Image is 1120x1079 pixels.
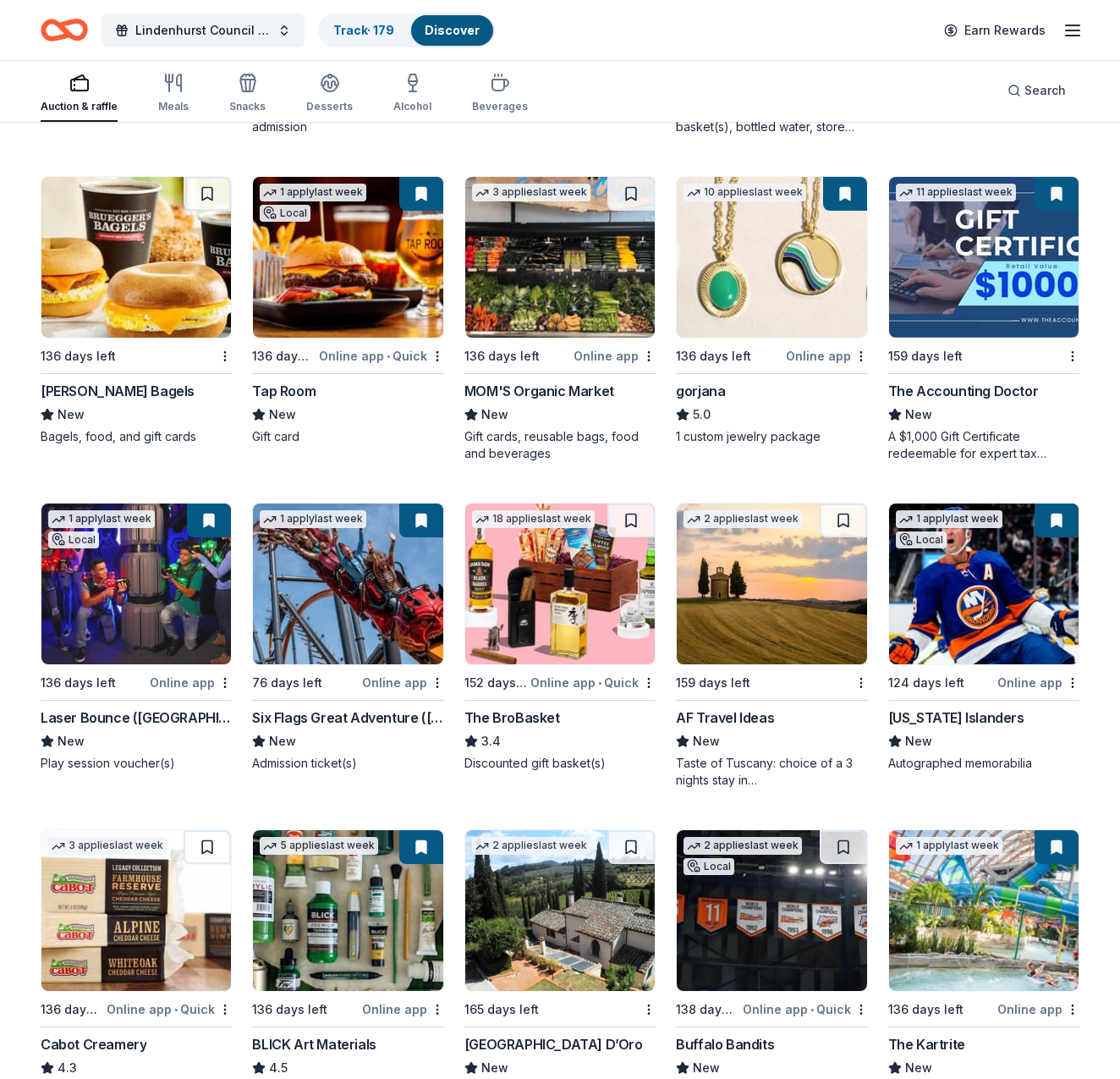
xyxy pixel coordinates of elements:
[464,673,527,693] div: 152 days left
[598,676,601,690] span: •
[888,755,1079,772] div: Autographed memorabilia
[464,999,539,1020] div: 165 days left
[464,428,656,462] div: Gift cards, reusable bags, food and beverages
[676,999,738,1020] div: 138 days left
[693,405,711,425] span: 5.0
[684,510,802,528] div: 2 applies last week
[905,731,932,751] span: New
[41,66,118,122] button: Auction & raffle
[362,672,444,693] div: Online app
[393,100,431,113] div: Alcohol
[994,74,1079,107] button: Search
[253,830,442,991] img: Image for BLICK Art Materials
[41,504,231,664] img: Image for Laser Bounce (Long Island)
[41,10,88,50] a: Home
[530,672,656,693] div: Online app Quick
[888,176,1079,462] a: Image for The Accounting Doctor11 applieslast week159 days leftThe Accounting DoctorNewA $1,000 G...
[888,673,964,693] div: 124 days left
[41,428,232,445] div: Bagels, food, and gift cards
[260,837,378,855] div: 5 applies last week
[676,346,751,366] div: 136 days left
[896,510,1002,528] div: 1 apply last week
[158,66,189,122] button: Meals
[253,504,442,664] img: Image for Six Flags Great Adventure (Jackson Township)
[260,184,366,201] div: 1 apply last week
[253,177,442,338] img: Image for Tap Room
[150,672,232,693] div: Online app
[676,1034,774,1054] div: Buffalo Bandits
[252,755,443,772] div: Admission ticket(s)
[676,503,867,789] a: Image for AF Travel Ideas2 applieslast week159 days leftAF Travel IdeasNewTaste of Tuscany: choic...
[269,1058,288,1078] span: 4.5
[888,381,1039,401] div: The Accounting Doctor
[472,66,528,122] button: Beverages
[786,345,868,366] div: Online app
[684,858,734,875] div: Local
[574,345,656,366] div: Online app
[58,731,85,751] span: New
[58,1058,77,1078] span: 4.3
[252,503,443,772] a: Image for Six Flags Great Adventure (Jackson Township)1 applylast week76 days leftOnline appSix F...
[387,350,390,363] span: •
[905,405,932,425] span: New
[252,707,443,728] div: Six Flags Great Adventure ([PERSON_NAME][GEOGRAPHIC_DATA])
[677,504,866,664] img: Image for AF Travel Ideas
[252,381,316,401] div: Tap Room
[333,23,394,37] a: Track· 179
[41,1034,146,1054] div: Cabot Creamery
[677,830,866,991] img: Image for Buffalo Bandits
[41,381,195,401] div: [PERSON_NAME] Bagels
[481,1058,508,1078] span: New
[810,1003,814,1016] span: •
[252,428,443,445] div: Gift card
[905,1058,932,1078] span: New
[102,14,305,47] button: Lindenhurst Council of PTA's "Bright Futures" Fundraiser
[464,1034,643,1054] div: [GEOGRAPHIC_DATA] D’Oro
[472,510,595,528] div: 18 applies last week
[464,346,540,366] div: 136 days left
[889,177,1079,338] img: Image for The Accounting Doctor
[464,503,656,772] a: Image for The BroBasket18 applieslast week152 days leftOnline app•QuickThe BroBasket3.4Discounted...
[896,531,947,548] div: Local
[252,999,327,1020] div: 136 days left
[269,731,296,751] span: New
[676,755,867,789] div: Taste of Tuscany: choice of a 3 nights stay in [GEOGRAPHIC_DATA] or a 5 night stay in [GEOGRAPHIC...
[464,707,560,728] div: The BroBasket
[997,999,1079,1020] div: Online app
[41,673,116,693] div: 136 days left
[472,184,590,201] div: 3 applies last week
[41,755,232,772] div: Play session voucher(s)
[41,999,103,1020] div: 136 days left
[896,837,1002,855] div: 1 apply last week
[464,176,656,462] a: Image for MOM'S Organic Market3 applieslast week136 days leftOnline appMOM'S Organic MarketNewGif...
[425,23,480,37] a: Discover
[464,755,656,772] div: Discounted gift basket(s)
[252,346,315,366] div: 136 days left
[888,503,1079,772] a: Image for New York Islanders1 applylast weekLocal124 days leftOnline app[US_STATE] IslandersNewAu...
[362,999,444,1020] div: Online app
[676,707,774,728] div: AF Travel Ideas
[41,503,232,772] a: Image for Laser Bounce (Long Island)1 applylast weekLocal136 days leftOnline appLaser Bounce ([GE...
[465,177,655,338] img: Image for MOM'S Organic Market
[158,100,189,113] div: Meals
[107,999,232,1020] div: Online app Quick
[1024,80,1066,101] span: Search
[481,731,501,751] span: 3.4
[48,531,99,548] div: Local
[888,428,1079,462] div: A $1,000 Gift Certificate redeemable for expert tax preparation or tax resolution services—recipi...
[889,504,1079,664] img: Image for New York Islanders
[174,1003,178,1016] span: •
[472,837,590,855] div: 2 applies last week
[229,66,266,122] button: Snacks
[41,707,232,728] div: Laser Bounce ([GEOGRAPHIC_DATA])
[48,837,167,855] div: 3 applies last week
[41,100,118,113] div: Auction & raffle
[888,999,964,1020] div: 136 days left
[693,1058,720,1078] span: New
[472,100,528,113] div: Beverages
[229,100,266,113] div: Snacks
[260,205,310,222] div: Local
[41,346,116,366] div: 136 days left
[252,673,322,693] div: 76 days left
[676,176,867,445] a: Image for gorjana10 applieslast week136 days leftOnline appgorjana5.01 custom jewelry package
